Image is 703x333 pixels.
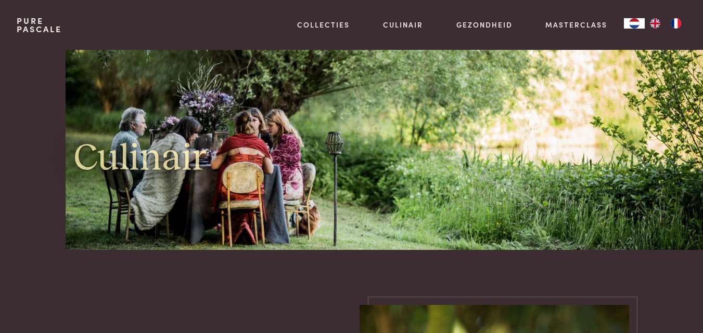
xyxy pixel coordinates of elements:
div: Language [624,18,645,29]
a: NL [624,18,645,29]
a: Gezondheid [456,19,513,30]
aside: Language selected: Nederlands [624,18,686,29]
a: Culinair [383,19,423,30]
a: FR [666,18,686,29]
a: EN [645,18,666,29]
h1: Culinair [74,135,207,182]
ul: Language list [645,18,686,29]
a: Masterclass [545,19,607,30]
a: Collecties [297,19,350,30]
a: PurePascale [17,17,62,33]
